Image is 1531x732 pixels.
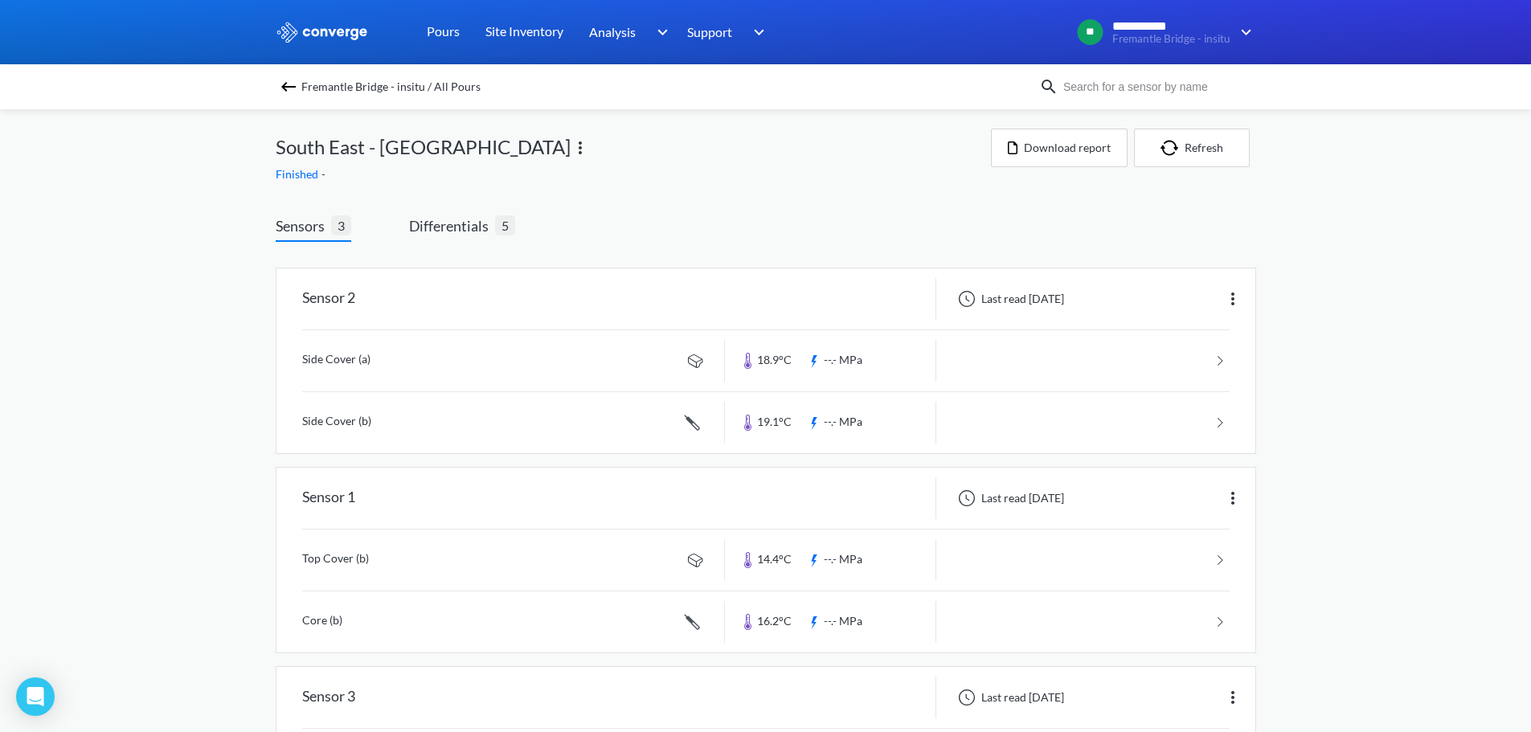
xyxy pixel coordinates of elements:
[1134,129,1250,167] button: Refresh
[1223,489,1242,508] img: more.svg
[687,22,732,42] span: Support
[1161,140,1185,156] img: icon-refresh.svg
[276,22,369,43] img: logo_ewhite.svg
[743,22,769,42] img: downArrow.svg
[1058,78,1253,96] input: Search for a sensor by name
[1039,77,1058,96] img: icon-search.svg
[646,22,672,42] img: downArrow.svg
[1223,688,1242,707] img: more.svg
[571,138,590,157] img: more.svg
[331,215,351,235] span: 3
[276,132,571,162] span: South East - [GEOGRAPHIC_DATA]
[1230,22,1256,42] img: downArrow.svg
[279,77,298,96] img: backspace.svg
[1112,33,1230,45] span: Fremantle Bridge - insitu
[302,477,355,519] div: Sensor 1
[302,278,355,320] div: Sensor 2
[16,677,55,716] div: Open Intercom Messenger
[949,688,1069,707] div: Last read [DATE]
[409,215,495,237] span: Differentials
[1008,141,1017,154] img: icon-file.svg
[276,167,321,181] span: Finished
[321,167,329,181] span: -
[949,489,1069,508] div: Last read [DATE]
[495,215,515,235] span: 5
[276,215,331,237] span: Sensors
[949,289,1069,309] div: Last read [DATE]
[589,22,636,42] span: Analysis
[301,76,481,98] span: Fremantle Bridge - insitu / All Pours
[991,129,1128,167] button: Download report
[302,677,355,718] div: Sensor 3
[1223,289,1242,309] img: more.svg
